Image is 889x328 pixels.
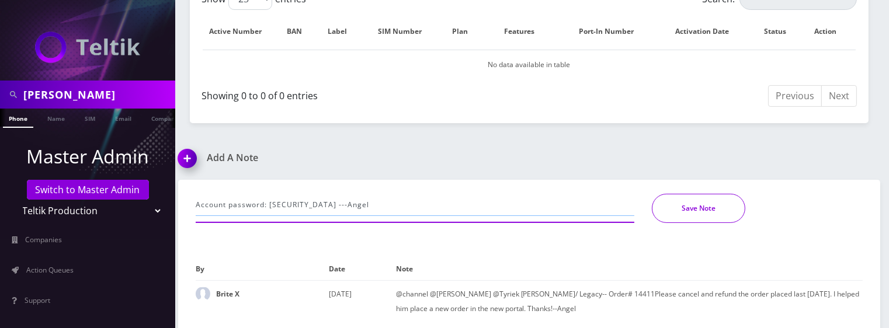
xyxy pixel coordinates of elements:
span: Companies [26,235,62,245]
a: Next [821,85,857,107]
input: Enter Text [196,194,634,216]
a: Email [109,109,137,127]
img: Teltik Production [35,32,140,63]
th: Label: activate to sort column ascending [321,15,365,48]
th: Features: activate to sort column ascending [487,15,564,48]
strong: Brite X [216,289,239,299]
a: Phone [3,109,33,128]
a: Switch to Master Admin [27,180,149,200]
input: Search in Company [23,83,172,106]
a: Name [41,109,71,127]
th: Action : activate to sort column ascending [807,15,856,48]
a: Previous [768,85,822,107]
a: Company [145,109,185,127]
th: Status: activate to sort column ascending [756,15,805,48]
th: Note [396,258,863,281]
td: @channel @[PERSON_NAME] @Tyriek [PERSON_NAME]/ Legacy-- Order# 14411Please cancel and refund the ... [396,281,863,322]
th: BAN: activate to sort column ascending [281,15,320,48]
a: Add A Note [178,152,520,163]
th: By [196,258,329,281]
a: SIM [79,109,101,127]
th: Date [329,258,395,281]
span: Action Queues [26,265,74,275]
th: Port-In Number: activate to sort column ascending [565,15,660,48]
th: Active Number: activate to sort column descending [203,15,280,48]
td: [DATE] [329,281,395,322]
span: Support [25,295,50,305]
th: Activation Date: activate to sort column ascending [661,15,755,48]
th: SIM Number: activate to sort column ascending [366,15,445,48]
button: Save Note [652,194,745,223]
div: Showing 0 to 0 of 0 entries [202,84,520,103]
th: Plan: activate to sort column ascending [447,15,485,48]
td: No data available in table [203,50,856,79]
